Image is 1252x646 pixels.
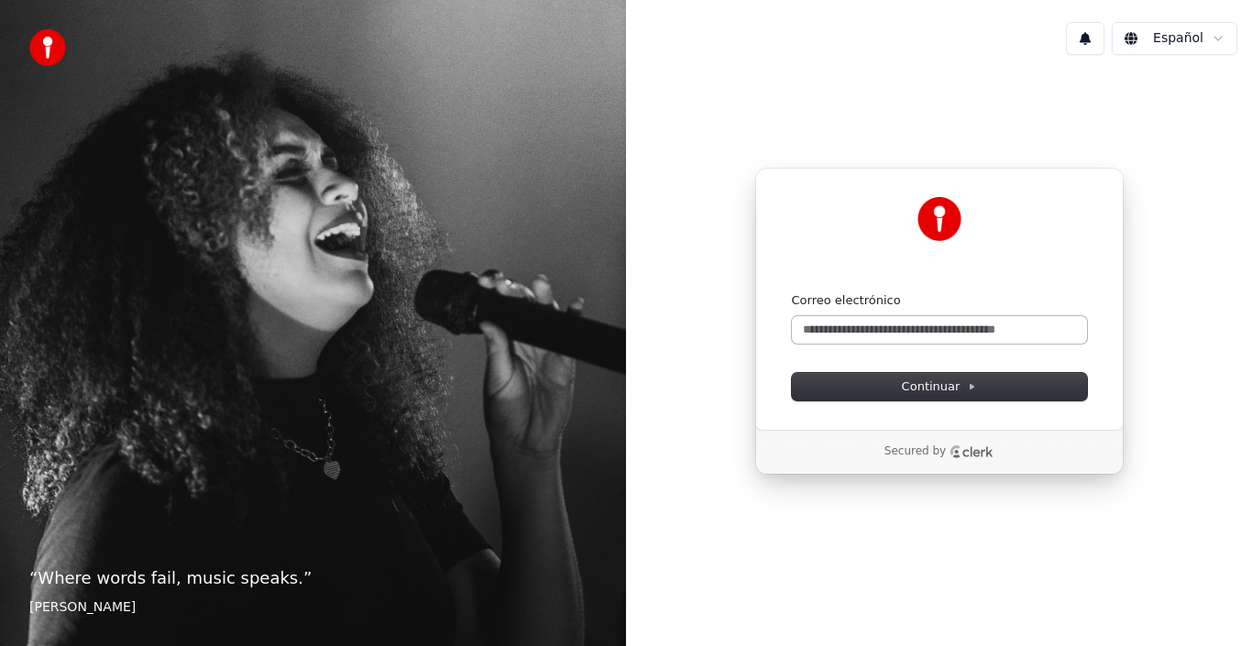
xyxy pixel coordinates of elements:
span: Continuar [902,378,977,395]
img: youka [29,29,66,66]
button: Continuar [792,373,1087,400]
p: Secured by [884,444,946,459]
img: Youka [917,197,961,241]
p: “ Where words fail, music speaks. ” [29,565,597,591]
label: Correo electrónico [792,292,901,309]
a: Clerk logo [950,445,994,458]
footer: [PERSON_NAME] [29,598,597,617]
